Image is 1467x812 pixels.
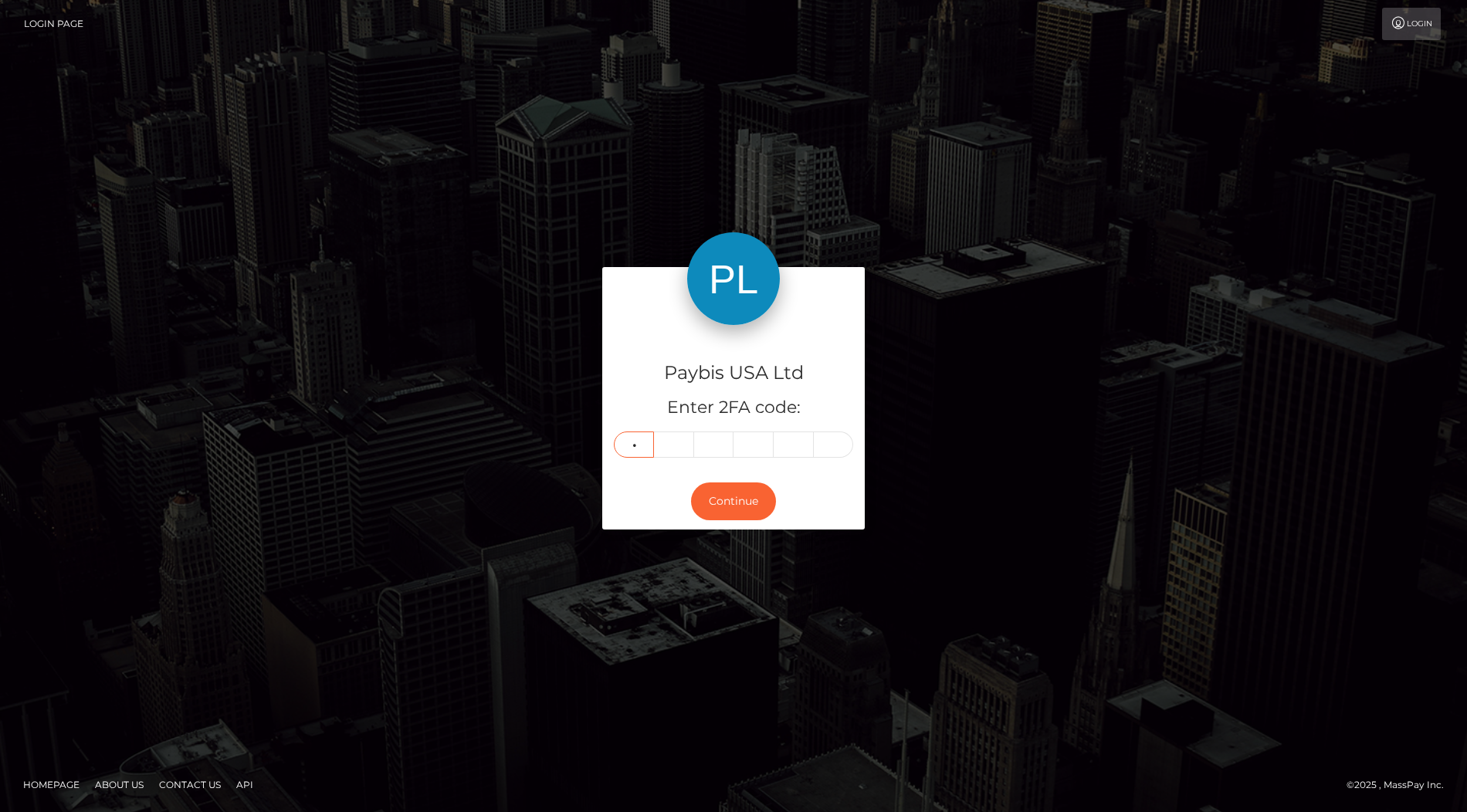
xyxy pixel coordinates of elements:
[89,773,150,797] a: About Us
[614,360,853,387] h4: Paybis USA Ltd
[24,8,83,40] a: Login Page
[230,773,259,797] a: API
[153,773,227,797] a: Contact Us
[1382,8,1441,40] a: Login
[691,482,776,520] button: Continue
[17,773,86,797] a: Homepage
[1347,776,1455,793] div: © 2025 , MassPay Inc.
[687,232,780,325] img: Paybis USA Ltd
[614,396,853,420] h5: Enter 2FA code:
